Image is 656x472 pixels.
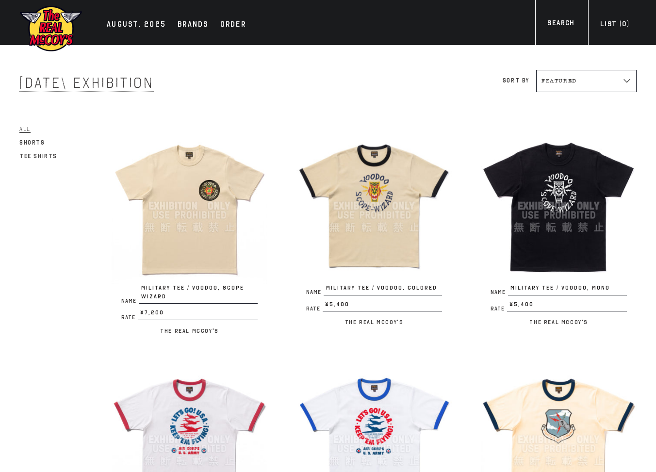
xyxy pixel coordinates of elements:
span: MILITARY TEE / VOODOO, MONO [508,284,627,295]
img: MILITARY TEE / VOODOO, MONO [481,128,637,284]
a: AUGUST. 2025 [102,18,171,32]
span: Rate [121,315,138,320]
span: Name [121,298,139,304]
div: Search [547,18,574,31]
a: All [19,123,31,135]
p: The Real McCoy's [481,316,637,328]
p: The Real McCoy's [112,325,267,337]
span: ¥5,400 [323,300,443,312]
a: Tee Shirts [19,150,57,162]
label: Sort by [503,77,529,84]
div: Brands [178,18,209,32]
span: Rate [491,306,507,311]
span: Rate [306,306,323,311]
div: List ( ) [600,19,629,32]
span: 0 [622,20,626,28]
img: MILITARY TEE / VOODOO, COLORED [296,128,452,284]
p: The Real McCoy's [296,316,452,328]
span: ¥5,400 [507,300,627,312]
a: MILITARY TEE / VOODOO, MONO NameMILITARY TEE / VOODOO, MONO Rate¥5,400 The Real McCoy's [481,128,637,328]
span: Name [491,290,508,295]
span: All [19,126,31,133]
a: Search [535,18,586,31]
img: mccoys-exhibition [19,5,82,52]
a: List (0) [588,19,641,32]
a: Shorts [19,137,45,148]
a: MILITARY TEE / VOODOO, COLORED NameMILITARY TEE / VOODOO, COLORED Rate¥5,400 The Real McCoy's [296,128,452,328]
a: Order [215,18,251,32]
div: Order [220,18,246,32]
span: Tee Shirts [19,153,57,160]
span: MILITARY TEE / VOODOO, COLORED [324,284,443,295]
span: MILITARY TEE / VOODOO, SCOPE WIZARD [139,284,258,304]
img: MILITARY TEE / VOODOO, SCOPE WIZARD [112,128,267,284]
span: ¥7,200 [138,309,258,320]
div: AUGUST. 2025 [107,18,166,32]
span: Shorts [19,139,45,146]
span: [DATE] Exhibition [19,74,154,92]
span: Name [306,290,324,295]
a: MILITARY TEE / VOODOO, SCOPE WIZARD NameMILITARY TEE / VOODOO, SCOPE WIZARD Rate¥7,200 The Real M... [112,128,267,336]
